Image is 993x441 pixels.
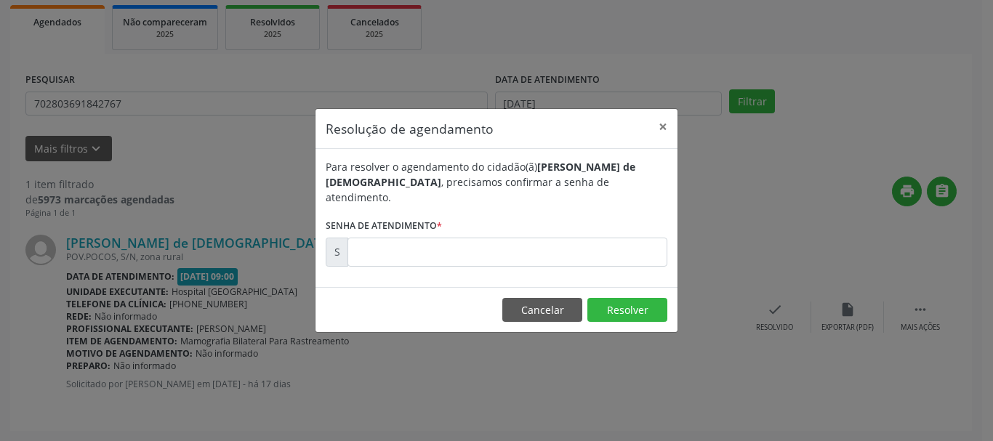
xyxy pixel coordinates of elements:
button: Close [648,109,678,145]
button: Resolver [587,298,667,323]
label: Senha de atendimento [326,215,442,238]
h5: Resolução de agendamento [326,119,494,138]
b: [PERSON_NAME] de [DEMOGRAPHIC_DATA] [326,160,635,189]
button: Cancelar [502,298,582,323]
div: Para resolver o agendamento do cidadão(ã) , precisamos confirmar a senha de atendimento. [326,159,667,205]
div: S [326,238,348,267]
